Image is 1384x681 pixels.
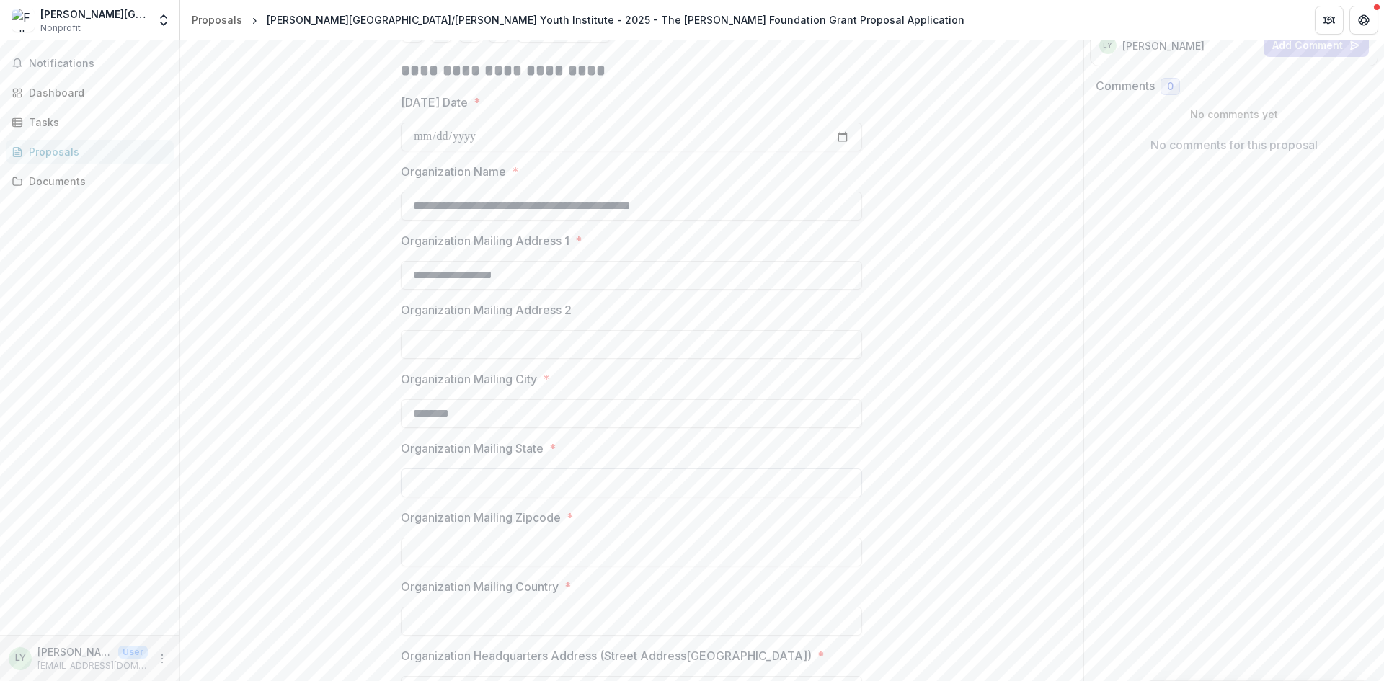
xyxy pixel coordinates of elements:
[1122,38,1205,53] p: [PERSON_NAME]
[401,647,812,664] p: Organization Headquarters Address (Street Address[GEOGRAPHIC_DATA])
[6,81,174,104] a: Dashboard
[6,52,174,75] button: Notifications
[29,85,162,100] div: Dashboard
[401,232,569,249] p: Organization Mailing Address 1
[401,301,572,319] p: Organization Mailing Address 2
[154,650,171,667] button: More
[154,6,174,35] button: Open entity switcher
[1167,81,1174,93] span: 0
[15,654,26,663] div: Lauren Yamaoka
[186,9,970,30] nav: breadcrumb
[1096,107,1373,122] p: No comments yet
[1150,136,1318,153] p: No comments for this proposal
[6,169,174,193] a: Documents
[118,646,148,659] p: User
[1349,6,1378,35] button: Get Help
[186,9,248,30] a: Proposals
[40,22,81,35] span: Nonprofit
[1103,42,1112,49] div: Lauren Yamaoka
[37,644,112,659] p: [PERSON_NAME]
[192,12,242,27] div: Proposals
[401,370,537,388] p: Organization Mailing City
[37,659,148,672] p: [EMAIL_ADDRESS][DOMAIN_NAME]
[401,440,544,457] p: Organization Mailing State
[29,115,162,130] div: Tasks
[12,9,35,32] img: Fuller Theological Seminary/Fuller Youth Institute
[6,110,174,134] a: Tasks
[40,6,148,22] div: [PERSON_NAME][GEOGRAPHIC_DATA]/[PERSON_NAME][GEOGRAPHIC_DATA]
[29,174,162,189] div: Documents
[29,144,162,159] div: Proposals
[401,94,468,111] p: [DATE] Date
[6,140,174,164] a: Proposals
[1264,34,1369,57] button: Add Comment
[401,163,506,180] p: Organization Name
[401,509,561,526] p: Organization Mailing Zipcode
[1096,79,1155,93] h2: Comments
[267,12,964,27] div: [PERSON_NAME][GEOGRAPHIC_DATA]/[PERSON_NAME] Youth Institute - 2025 - The [PERSON_NAME] Foundatio...
[401,578,559,595] p: Organization Mailing Country
[29,58,168,70] span: Notifications
[1315,6,1344,35] button: Partners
